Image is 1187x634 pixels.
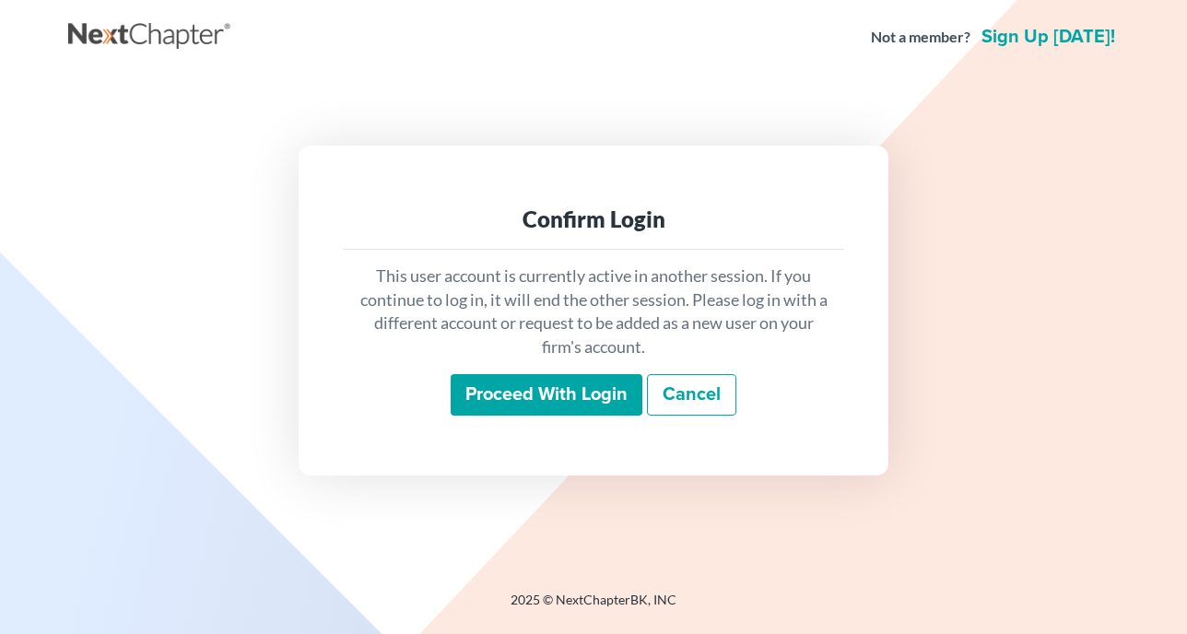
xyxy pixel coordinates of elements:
[68,591,1119,624] div: 2025 © NextChapterBK, INC
[978,28,1119,46] a: Sign up [DATE]!
[871,27,970,48] strong: Not a member?
[647,374,736,417] a: Cancel
[451,374,642,417] input: Proceed with login
[358,205,829,234] div: Confirm Login
[358,264,829,359] p: This user account is currently active in another session. If you continue to log in, it will end ...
